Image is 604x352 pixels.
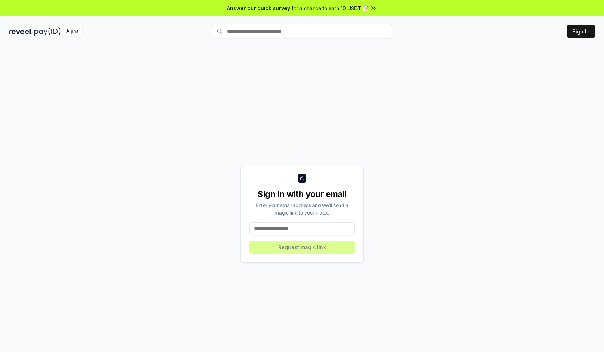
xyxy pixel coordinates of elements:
[567,25,595,38] button: Sign In
[249,188,355,200] div: Sign in with your email
[62,27,82,36] div: Alpha
[227,4,290,12] span: Answer our quick survey
[292,4,369,12] span: for a chance to earn 10 USDT 📝
[249,201,355,216] div: Enter your email address and we’ll send a magic link to your inbox.
[34,27,61,36] img: pay_id
[9,27,33,36] img: reveel_dark
[298,174,306,183] img: logo_small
